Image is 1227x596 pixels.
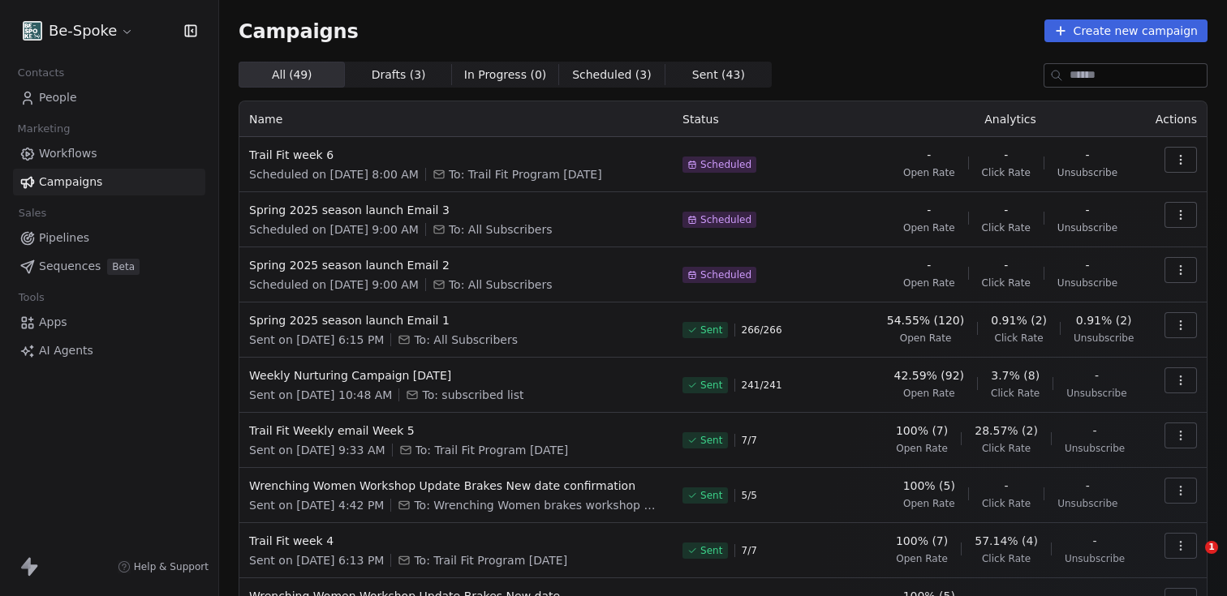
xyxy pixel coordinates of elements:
[700,213,751,226] span: Scheduled
[700,379,722,392] span: Sent
[903,497,955,510] span: Open Rate
[239,19,359,42] span: Campaigns
[900,332,952,345] span: Open Rate
[39,229,89,247] span: Pipelines
[372,66,426,84] span: Drafts ( 3 )
[39,258,101,275] span: Sequences
[49,20,117,41] span: Be-Spoke
[11,285,51,310] span: Tools
[903,277,955,289] span: Open Rate
[991,312,1047,328] span: 0.91% (2)
[1057,221,1117,234] span: Unsubscribe
[118,560,209,573] a: Help & Support
[13,253,205,280] a: SequencesBeta
[887,312,964,328] span: 54.55% (120)
[896,552,948,565] span: Open Rate
[249,202,663,218] span: Spring 2025 season launch Email 3
[11,201,54,225] span: Sales
[1145,101,1207,137] th: Actions
[1065,552,1125,565] span: Unsubscribe
[13,140,205,167] a: Workflows
[39,174,102,191] span: Campaigns
[249,221,419,238] span: Scheduled on [DATE] 9:00 AM
[449,221,553,238] span: To: All Subscribers
[995,332,1044,345] span: Click Rate
[903,166,955,179] span: Open Rate
[1085,202,1089,218] span: -
[134,560,209,573] span: Help & Support
[249,312,663,328] span: Spring 2025 season launch Email 1
[903,221,955,234] span: Open Rate
[742,324,782,337] span: 266 / 266
[1057,277,1117,289] span: Unsubscribe
[415,442,569,458] span: To: Trail Fit Program July 2025
[239,101,673,137] th: Name
[249,422,663,439] span: Trail Fit Weekly email Week 5
[1205,541,1218,554] span: 1
[700,324,722,337] span: Sent
[249,442,385,458] span: Sent on [DATE] 9:33 AM
[896,422,948,439] span: 100% (7)
[1044,19,1208,42] button: Create new campaign
[700,544,722,557] span: Sent
[249,552,384,568] span: Sent on [DATE] 6:13 PM
[19,17,137,45] button: Be-Spoke
[249,332,384,348] span: Sent on [DATE] 6:15 PM
[903,478,955,494] span: 100% (5)
[1085,147,1089,163] span: -
[876,101,1145,137] th: Analytics
[982,221,1031,234] span: Click Rate
[39,342,93,359] span: AI Agents
[1057,166,1117,179] span: Unsubscribe
[1172,541,1211,580] iframe: Intercom live chat
[982,552,1031,565] span: Click Rate
[742,434,757,447] span: 7 / 7
[107,259,140,275] span: Beta
[39,145,97,162] span: Workflows
[692,66,745,84] span: Sent ( 43 )
[1095,367,1099,384] span: -
[249,497,384,513] span: Sent on [DATE] 4:42 PM
[572,66,652,84] span: Scheduled ( 3 )
[673,101,876,137] th: Status
[249,478,663,494] span: Wrenching Women Workshop Update Brakes New date confirmation
[13,337,205,364] a: AI Agents
[700,434,722,447] span: Sent
[927,257,931,273] span: -
[249,533,663,549] span: Trail Fit week 4
[991,367,1040,384] span: 3.7% (8)
[464,66,547,84] span: In Progress ( 0 )
[700,489,722,502] span: Sent
[249,166,419,182] span: Scheduled on [DATE] 8:00 AM
[982,166,1031,179] span: Click Rate
[414,332,518,348] span: To: All Subscribers
[700,158,751,171] span: Scheduled
[249,257,663,273] span: Spring 2025 season launch Email 2
[742,544,757,557] span: 7 / 7
[13,84,205,111] a: People
[700,268,751,281] span: Scheduled
[422,387,523,403] span: To: subscribed list
[896,442,948,455] span: Open Rate
[1076,312,1132,328] span: 0.91% (2)
[11,117,77,141] span: Marketing
[927,147,931,163] span: -
[11,61,71,85] span: Contacts
[449,166,602,182] span: To: Trail Fit Program July 2025
[249,387,392,403] span: Sent on [DATE] 10:48 AM
[414,552,567,568] span: To: Trail Fit Program July 2025
[1004,257,1008,273] span: -
[13,225,205,251] a: Pipelines
[39,89,77,106] span: People
[927,202,931,218] span: -
[1085,257,1089,273] span: -
[414,497,657,513] span: To: Wrenching Women brakes workshop 25
[982,277,1031,289] span: Click Rate
[903,387,955,400] span: Open Rate
[13,309,205,336] a: Apps
[249,367,663,384] span: Weekly Nurturing Campaign [DATE]
[449,277,553,293] span: To: All Subscribers
[39,314,67,331] span: Apps
[249,277,419,293] span: Scheduled on [DATE] 9:00 AM
[1004,202,1008,218] span: -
